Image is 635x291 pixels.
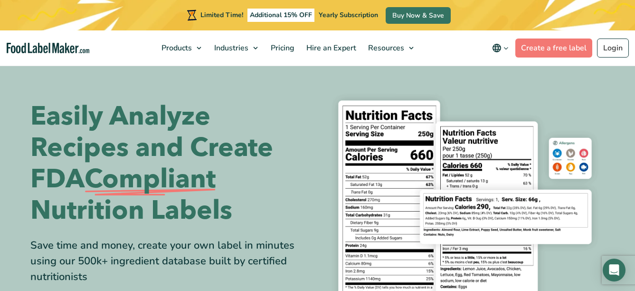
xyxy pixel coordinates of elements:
[303,43,357,53] span: Hire an Expert
[209,30,263,66] a: Industries
[30,101,311,226] h1: Easily Analyze Recipes and Create FDA Nutrition Labels
[301,30,360,66] a: Hire an Expert
[200,10,243,19] span: Limited Time!
[597,39,629,58] a: Login
[156,30,206,66] a: Products
[319,10,378,19] span: Yearly Subscription
[515,39,592,58] a: Create a free label
[30,238,311,285] div: Save time and money, create your own label in minutes using our 500k+ ingredient database built b...
[603,259,626,281] div: Open Intercom Messenger
[247,9,314,22] span: Additional 15% OFF
[159,43,193,53] span: Products
[268,43,295,53] span: Pricing
[386,7,451,24] a: Buy Now & Save
[85,164,216,195] span: Compliant
[362,30,418,66] a: Resources
[211,43,249,53] span: Industries
[365,43,405,53] span: Resources
[265,30,298,66] a: Pricing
